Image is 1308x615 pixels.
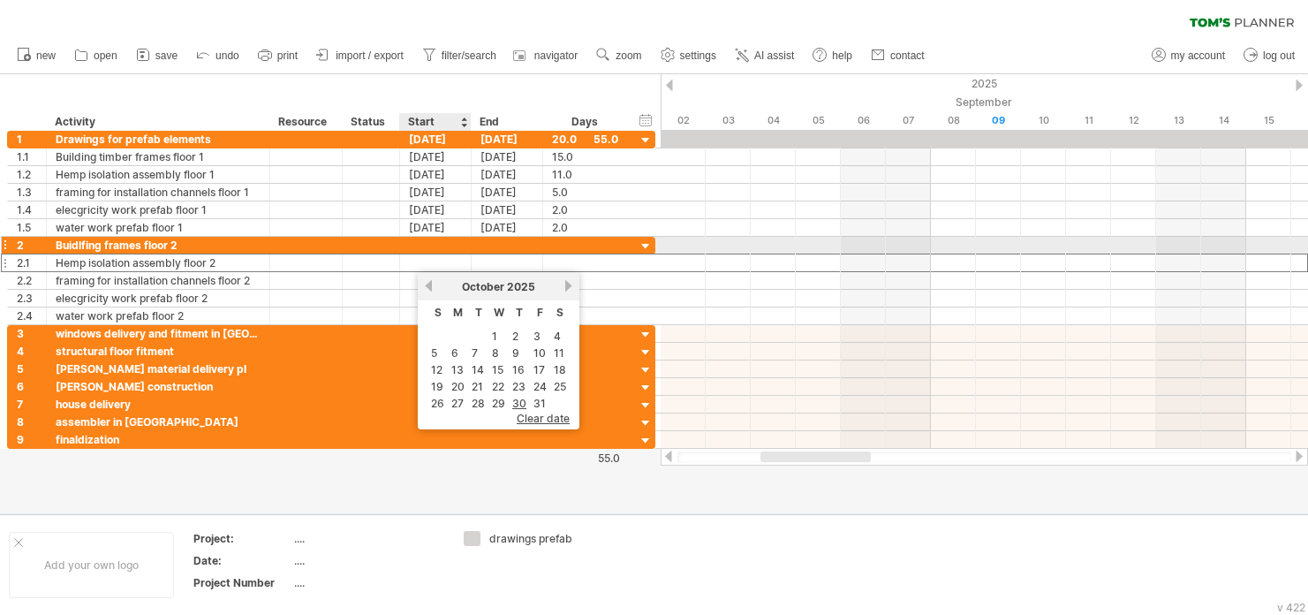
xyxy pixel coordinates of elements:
[453,306,463,319] span: Monday
[17,237,46,254] div: 2
[418,44,502,67] a: filter/search
[56,396,261,413] div: house delivery
[278,113,332,131] div: Resource
[336,49,404,62] span: import / export
[516,306,523,319] span: Thursday
[55,113,260,131] div: Activity
[400,201,472,218] div: [DATE]
[450,395,465,412] a: 27
[400,148,472,165] div: [DATE]
[808,44,858,67] a: help
[56,148,261,165] div: Building timber frames floor 1
[56,378,261,395] div: [PERSON_NAME] construction
[17,307,46,324] div: 2.4
[1066,111,1111,130] div: Thursday, 11 September 2025
[253,44,303,67] a: print
[450,361,465,378] a: 13
[886,111,931,130] div: Sunday, 7 September 2025
[841,111,886,130] div: Saturday, 6 September 2025
[472,166,543,183] div: [DATE]
[12,44,61,67] a: new
[931,111,976,130] div: Monday, 8 September 2025
[490,345,501,361] a: 8
[480,113,533,131] div: End
[976,111,1021,130] div: Tuesday, 9 September 2025
[532,328,542,345] a: 3
[552,131,618,148] div: 20.0
[832,49,852,62] span: help
[532,378,548,395] a: 24
[17,131,46,148] div: 1
[537,306,543,319] span: Friday
[132,44,183,67] a: save
[17,343,46,360] div: 4
[866,44,930,67] a: contact
[1147,44,1230,67] a: my account
[56,361,261,377] div: [PERSON_NAME] material delivery pl
[556,306,563,319] span: Saturday
[1111,111,1156,130] div: Friday, 12 September 2025
[429,395,446,412] a: 26
[470,361,486,378] a: 14
[9,532,174,598] div: Add your own logo
[562,279,575,292] a: next
[796,111,841,130] div: Friday, 5 September 2025
[754,49,794,62] span: AI assist
[489,531,586,546] div: drawings prefab
[193,553,291,568] div: Date:
[472,148,543,165] div: [DATE]
[510,328,520,345] a: 2
[552,361,568,378] a: 18
[17,378,46,395] div: 6
[510,345,521,361] a: 9
[656,44,722,67] a: settings
[494,306,504,319] span: Wednesday
[17,414,46,430] div: 8
[435,306,442,319] span: Sunday
[470,395,487,412] a: 28
[490,328,499,345] a: 1
[17,396,46,413] div: 7
[17,201,46,218] div: 1.4
[351,113,389,131] div: Status
[490,395,507,412] a: 29
[1201,111,1246,130] div: Sunday, 14 September 2025
[17,290,46,307] div: 2.3
[532,361,547,378] a: 17
[730,44,799,67] a: AI assist
[751,111,796,130] div: Thursday, 4 September 2025
[277,49,298,62] span: print
[56,166,261,183] div: Hemp isolation assembly floor 1
[472,219,543,236] div: [DATE]
[70,44,123,67] a: open
[890,49,925,62] span: contact
[193,531,291,546] div: Project:
[56,201,261,218] div: elecgricity work prefab floor 1
[510,395,528,412] a: 30
[542,113,626,131] div: Days
[400,184,472,201] div: [DATE]
[552,184,618,201] div: 5.0
[312,44,409,67] a: import / export
[17,148,46,165] div: 1.1
[155,49,178,62] span: save
[532,395,548,412] a: 31
[552,345,566,361] a: 11
[680,49,716,62] span: settings
[616,49,641,62] span: zoom
[17,325,46,342] div: 3
[215,49,239,62] span: undo
[517,412,570,425] span: clear date
[552,148,618,165] div: 15.0
[475,306,482,319] span: Tuesday
[422,279,435,292] a: previous
[56,343,261,360] div: structural floor fitment
[552,166,618,183] div: 11.0
[544,452,620,465] div: 55.0
[17,254,46,271] div: 2.1
[17,166,46,183] div: 1.2
[56,290,261,307] div: elecgricity work prefab floor 2
[294,553,442,568] div: ....
[56,414,261,430] div: assembler in [GEOGRAPHIC_DATA]
[429,378,445,395] a: 19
